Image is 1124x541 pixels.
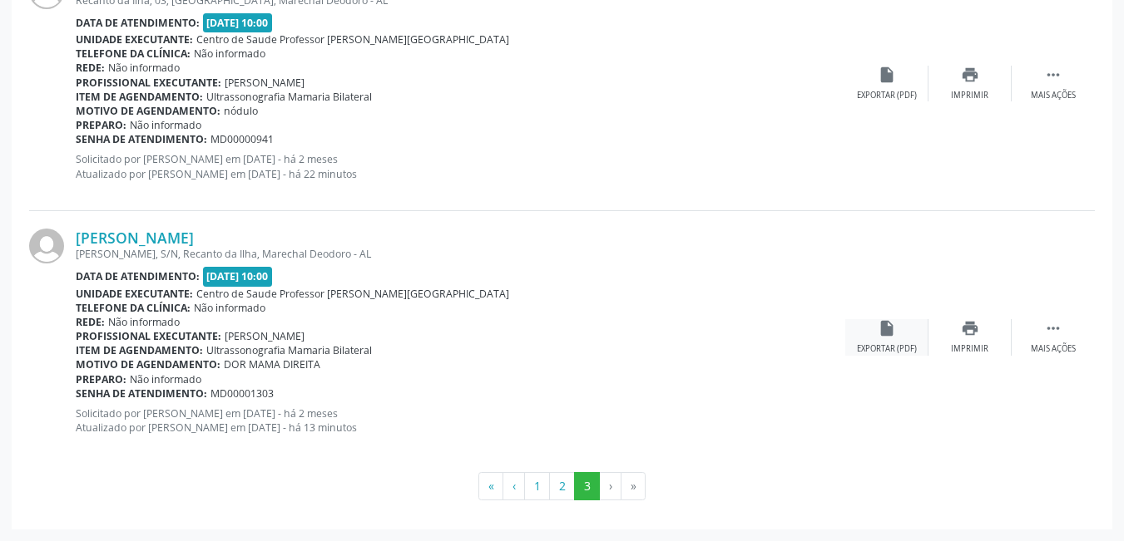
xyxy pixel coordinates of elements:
[225,76,305,90] span: [PERSON_NAME]
[206,90,372,104] span: Ultrassonografia Mamaria Bilateral
[210,132,274,146] span: MD00000941
[76,287,193,301] b: Unidade executante:
[961,319,979,337] i: print
[196,32,509,47] span: Centro de Saude Professor [PERSON_NAME][GEOGRAPHIC_DATA]
[76,343,203,357] b: Item de agendamento:
[108,61,180,75] span: Não informado
[503,472,525,500] button: Go to previous page
[574,472,600,500] button: Go to page 3
[76,132,207,146] b: Senha de atendimento:
[961,66,979,84] i: print
[478,472,503,500] button: Go to first page
[76,47,191,61] b: Telefone da clínica:
[76,90,203,104] b: Item de agendamento:
[878,66,896,84] i: insert_drive_file
[108,315,180,329] span: Não informado
[857,90,917,101] div: Exportar (PDF)
[76,118,126,132] b: Preparo:
[225,329,305,343] span: [PERSON_NAME]
[76,229,194,247] a: [PERSON_NAME]
[76,61,105,75] b: Rede:
[76,76,221,90] b: Profissional executante:
[76,315,105,329] b: Rede:
[29,229,64,263] img: img
[1044,319,1062,337] i: 
[76,329,221,343] b: Profissional executante:
[203,13,273,32] span: [DATE] 10:00
[524,472,550,500] button: Go to page 1
[210,386,274,401] span: MD00001303
[206,343,372,357] span: Ultrassonografia Mamaria Bilateral
[76,269,200,283] b: Data de atendimento:
[196,287,509,301] span: Centro de Saude Professor [PERSON_NAME][GEOGRAPHIC_DATA]
[76,386,207,401] b: Senha de atendimento:
[29,472,1095,500] ul: Pagination
[76,104,220,118] b: Motivo de agendamento:
[76,357,220,371] b: Motivo de agendamento:
[194,301,265,315] span: Não informado
[76,32,193,47] b: Unidade executante:
[76,16,200,30] b: Data de atendimento:
[1031,90,1076,101] div: Mais ações
[76,301,191,315] b: Telefone da clínica:
[203,267,273,286] span: [DATE] 10:00
[194,47,265,61] span: Não informado
[1031,343,1076,355] div: Mais ações
[76,247,845,261] div: [PERSON_NAME], S/N, Recanto da Ilha, Marechal Deodoro - AL
[951,343,988,355] div: Imprimir
[1044,66,1062,84] i: 
[130,372,201,386] span: Não informado
[76,372,126,386] b: Preparo:
[951,90,988,101] div: Imprimir
[130,118,201,132] span: Não informado
[549,472,575,500] button: Go to page 2
[76,406,845,435] p: Solicitado por [PERSON_NAME] em [DATE] - há 2 meses Atualizado por [PERSON_NAME] em [DATE] - há 1...
[857,343,917,355] div: Exportar (PDF)
[76,152,845,180] p: Solicitado por [PERSON_NAME] em [DATE] - há 2 meses Atualizado por [PERSON_NAME] em [DATE] - há 2...
[224,104,258,118] span: nódulo
[878,319,896,337] i: insert_drive_file
[224,357,320,371] span: DOR MAMA DIREITA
